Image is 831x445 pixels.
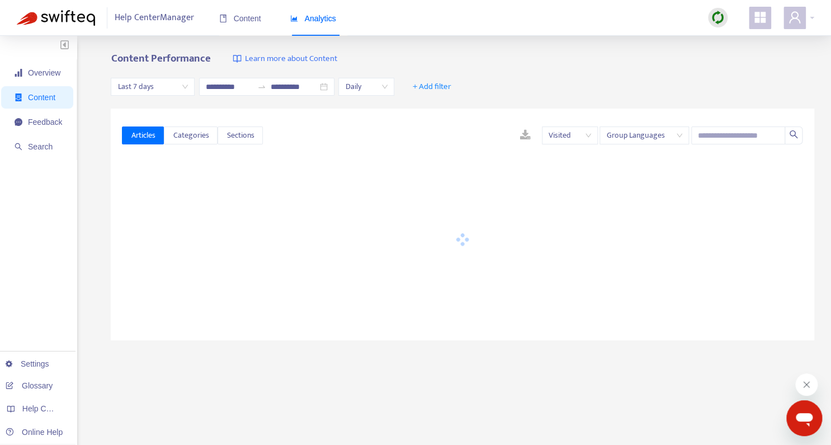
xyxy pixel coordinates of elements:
[257,82,266,91] span: to
[28,68,60,77] span: Overview
[711,11,725,25] img: sync.dc5367851b00ba804db3.png
[17,10,95,26] img: Swifteq
[257,82,266,91] span: swap-right
[6,359,49,368] a: Settings
[22,404,68,413] span: Help Centers
[233,53,337,65] a: Learn more about Content
[115,7,194,29] span: Help Center Manager
[233,54,242,63] img: image-link
[606,127,682,144] span: Group Languages
[226,129,254,142] span: Sections
[404,78,460,96] button: + Add filter
[111,50,210,67] b: Content Performance
[15,93,22,101] span: container
[15,118,22,126] span: message
[15,143,22,151] span: search
[290,15,298,22] span: area-chart
[164,127,218,144] button: Categories
[131,129,155,142] span: Articles
[28,142,53,151] span: Search
[549,127,591,144] span: Visited
[219,14,261,23] span: Content
[117,78,188,95] span: Last 7 days
[789,130,798,139] span: search
[173,129,209,142] span: Categories
[15,69,22,77] span: signal
[28,93,55,102] span: Content
[290,14,336,23] span: Analytics
[28,118,62,127] span: Feedback
[345,78,388,95] span: Daily
[6,381,53,390] a: Glossary
[218,127,263,144] button: Sections
[413,80,451,93] span: + Add filter
[219,15,227,22] span: book
[788,11,801,24] span: user
[795,373,818,396] iframe: Close message
[786,400,822,436] iframe: Button to launch messaging window
[6,428,63,437] a: Online Help
[122,127,164,144] button: Articles
[753,11,767,24] span: appstore
[244,53,337,65] span: Learn more about Content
